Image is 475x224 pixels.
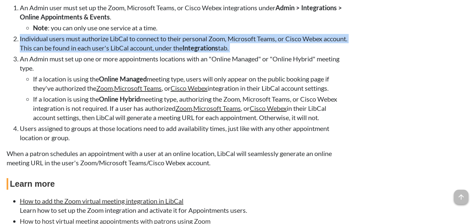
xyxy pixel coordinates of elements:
li: An Admin must set up one or more appointments locations with an "Online Managed" or "Online Hybri... [20,54,348,122]
a: How to add the Zoom virtual meeting integration in LibCal [20,197,183,205]
a: Microsoft Teams [114,84,162,92]
h4: Learn more [7,178,348,190]
span: arrow_upward [454,190,468,204]
a: Microsoft Teams [193,104,241,112]
a: Cisco Webex [250,104,287,112]
strong: Online Managed [99,75,147,83]
strong: Integrations [182,44,218,52]
a: Cisco Webex [171,84,207,92]
strong: Note [33,24,48,32]
a: Zoom [96,84,113,92]
li: Learn how to set up the Zoom integration and activate it for Appointments users. [20,196,348,215]
li: If a location is using the meeting type, authorizing the Zoom, Microsoft Teams, or Cisco Webex in... [33,94,348,122]
li: If a location is using the meeting type, users will only appear on the public booking page if the... [33,74,348,93]
li: Individual users must authorize LibCal to connect to their personal Zoom, Microsoft Teams, or Cis... [20,34,348,52]
strong: Admin > Integrations > Online Appointments & Events [20,4,342,21]
li: : you can only use one service at a time. [33,23,348,32]
a: arrow_upward [454,190,468,198]
li: An Admin user must set up the Zoom, Microsoft Teams, or Cisco Webex integrations under . [20,3,348,32]
a: Zoom [175,104,192,112]
strong: Online Hybrid [99,95,140,103]
li: Users assigned to groups at those locations need to add availability times, just like with any ot... [20,124,348,142]
p: When a patron schedules an appointment with a user at an online location, LibCal will seamlessly ... [7,149,348,167]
